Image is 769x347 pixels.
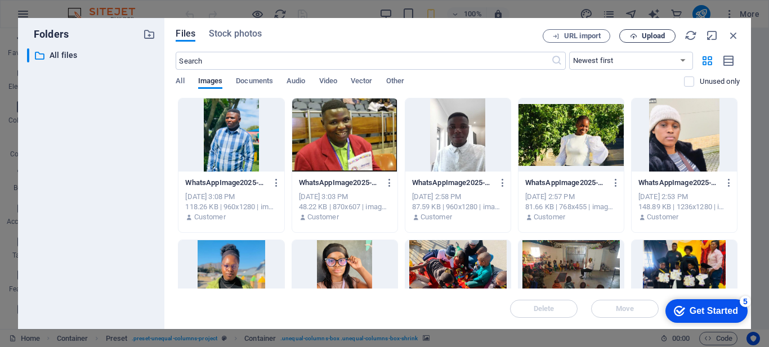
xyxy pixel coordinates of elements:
[299,202,391,212] div: 48.22 KB | 870x607 | image/jpeg
[638,192,730,202] div: [DATE] 2:53 PM
[619,29,676,43] button: Upload
[642,33,665,39] span: Upload
[299,178,381,188] p: WhatsAppImage2025-06-19at2.59.28PM-QaX2iWXBk2dM2h6fnU_kLQ.jpeg
[287,74,305,90] span: Audio
[27,48,29,62] div: ​
[83,2,95,13] div: 5
[534,212,565,222] p: Customer
[412,178,494,188] p: WhatsAppImage2025-06-19at2.57.20PM-jB2BN3tfnGz-U9IEfP97pQ.jpeg
[421,212,452,222] p: Customer
[319,74,337,90] span: Video
[176,52,551,70] input: Search
[386,74,404,90] span: Other
[33,12,82,22] div: Get Started
[700,76,740,87] p: Displays only files that are not in use on the website. Files added during this session can still...
[525,202,617,212] div: 81.66 KB | 768x455 | image/jpeg
[176,74,184,90] span: All
[543,29,610,43] button: URL import
[185,178,267,188] p: WhatsAppImage2025-06-19at3.02.26PM-dg_mCJDrEMAG72tT5w4grw.jpeg
[727,29,740,42] i: Close
[209,27,262,40] span: Stock photos
[685,29,697,42] i: Reload
[525,178,607,188] p: WhatsAppImage2025-06-18at5.18.26PM-CKvQe8UH4-eilq-IdlaMUQ.jpeg
[185,202,277,212] div: 118.26 KB | 960x1280 | image/jpeg
[236,74,273,90] span: Documents
[638,202,730,212] div: 148.89 KB | 1236x1280 | image/jpeg
[564,33,601,39] span: URL import
[647,212,678,222] p: Customer
[198,74,223,90] span: Images
[525,192,617,202] div: [DATE] 2:57 PM
[50,49,135,62] p: All files
[27,27,69,42] p: Folders
[185,192,277,202] div: [DATE] 3:08 PM
[351,74,373,90] span: Vector
[9,6,91,29] div: Get Started 5 items remaining, 0% complete
[176,27,195,40] span: Files
[307,212,339,222] p: Customer
[299,192,391,202] div: [DATE] 3:03 PM
[143,28,155,40] i: Create new folder
[412,202,504,212] div: 87.59 KB | 960x1280 | image/jpeg
[194,212,226,222] p: Customer
[412,192,504,202] div: [DATE] 2:58 PM
[706,29,718,42] i: Minimize
[638,178,720,188] p: WhatsAppImage2025-06-18at5.13.19PM-30nhOkYlTA7GENNUtq2zjw.jpeg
